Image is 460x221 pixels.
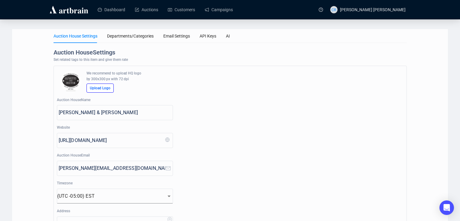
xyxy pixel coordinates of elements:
[59,163,165,173] input: Auction House Email
[98,2,125,18] a: Dashboard
[57,125,173,132] div: Website
[107,33,154,39] div: Departments/Categories
[200,33,216,39] div: API Keys
[340,7,406,12] span: [PERSON_NAME] [PERSON_NAME]
[135,2,158,18] a: Auctions
[60,71,81,92] img: guyette.jpg
[54,33,97,39] div: Auction House Settings
[87,85,113,91] div: Upload Logo
[57,191,173,201] div: (UTC -05:00) EST
[86,84,114,93] button: Upload Logo
[49,5,89,15] img: logo
[319,8,323,12] span: question-circle
[163,33,190,39] div: Email Settings
[57,208,173,216] div: Address
[57,180,173,188] div: Timezone
[54,48,407,57] div: Auction House Settings
[59,108,173,117] input: Auction House name
[439,200,454,215] div: Open Intercom Messenger
[86,71,145,84] div: We recommend to upload HQ logo by 300x300 px with 72 dpi
[57,97,173,104] div: Auction House Name
[57,153,173,160] div: Auction House Email
[54,57,407,66] div: Set related tags to this item and give them rate
[168,2,195,18] a: Customers
[205,2,233,18] a: Campaigns
[59,136,165,145] input: Website
[331,6,336,13] span: CR
[226,33,230,39] div: AI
